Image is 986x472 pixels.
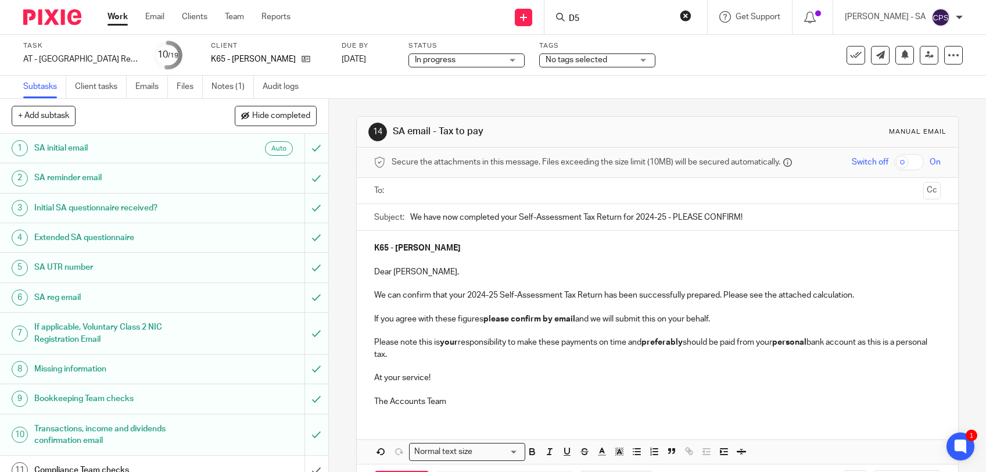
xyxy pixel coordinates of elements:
[931,8,950,27] img: svg%3E
[12,230,28,246] div: 4
[225,11,244,23] a: Team
[374,244,461,252] strong: K65 - [PERSON_NAME]
[368,123,387,141] div: 14
[263,76,307,98] a: Audit logs
[34,259,207,276] h1: SA UTR number
[539,41,655,51] label: Tags
[342,55,366,63] span: [DATE]
[342,41,394,51] label: Due by
[12,391,28,407] div: 9
[265,141,293,156] div: Auto
[23,41,139,51] label: Task
[476,446,518,458] input: Search for option
[34,169,207,187] h1: SA reminder email
[107,11,128,23] a: Work
[23,53,139,65] div: AT - [GEOGRAPHIC_DATA] Return - PE [DATE]
[135,76,168,98] a: Emails
[408,41,525,51] label: Status
[923,182,941,199] button: Cc
[34,420,207,450] h1: Transactions, income and dividends confirmation email
[177,76,203,98] a: Files
[34,289,207,306] h1: SA reg email
[374,289,941,301] p: We can confirm that your 2024-25 Self-Assessment Tax Return has been successfully prepared. Pleas...
[393,126,682,138] h1: SA email - Tax to pay
[374,396,941,407] p: The Accounts Team
[546,56,607,64] span: No tags selected
[23,9,81,25] img: Pixie
[34,319,207,348] h1: If applicable, Voluntary Class 2 NIC Registration Email
[374,266,941,278] p: Dear [PERSON_NAME],
[845,11,926,23] p: [PERSON_NAME] - SA
[12,106,76,126] button: + Add subtask
[34,360,207,378] h1: Missing information
[252,112,310,121] span: Hide completed
[930,156,941,168] span: On
[211,76,254,98] a: Notes (1)
[12,326,28,342] div: 7
[12,427,28,443] div: 10
[412,446,475,458] span: Normal text size
[680,10,691,22] button: Clear
[12,289,28,306] div: 6
[75,76,127,98] a: Client tasks
[374,212,404,223] label: Subject:
[409,443,525,461] div: Search for option
[12,260,28,276] div: 5
[889,127,946,137] div: Manual email
[211,41,327,51] label: Client
[12,200,28,216] div: 3
[34,140,207,157] h1: SA initial email
[23,76,66,98] a: Subtasks
[12,361,28,377] div: 8
[852,156,888,168] span: Switch off
[34,390,207,407] h1: Bookkeeping Team checks
[34,199,207,217] h1: Initial SA questionnaire received?
[374,337,941,360] p: Please note this is responsibility to make these payments on time and should be paid from your ba...
[966,430,977,441] div: 1
[23,53,139,65] div: AT - SA Return - PE 05-04-2025
[415,56,456,64] span: In progress
[374,313,941,325] p: If you agree with these figures and we will submit this on your behalf.
[483,315,575,323] strong: please confirm by email
[568,14,672,24] input: Search
[211,53,296,65] p: K65 - [PERSON_NAME]
[374,372,941,384] p: At your service!
[12,140,28,156] div: 1
[641,338,683,346] strong: preferably
[157,48,178,62] div: 10
[736,13,780,21] span: Get Support
[182,11,207,23] a: Clients
[145,11,164,23] a: Email
[261,11,291,23] a: Reports
[374,185,387,196] label: To:
[235,106,317,126] button: Hide completed
[34,229,207,246] h1: Extended SA questionnaire
[440,338,458,346] strong: your
[168,52,178,59] small: /19
[772,338,806,346] strong: personal
[392,156,780,168] span: Secure the attachments in this message. Files exceeding the size limit (10MB) will be secured aut...
[12,170,28,187] div: 2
